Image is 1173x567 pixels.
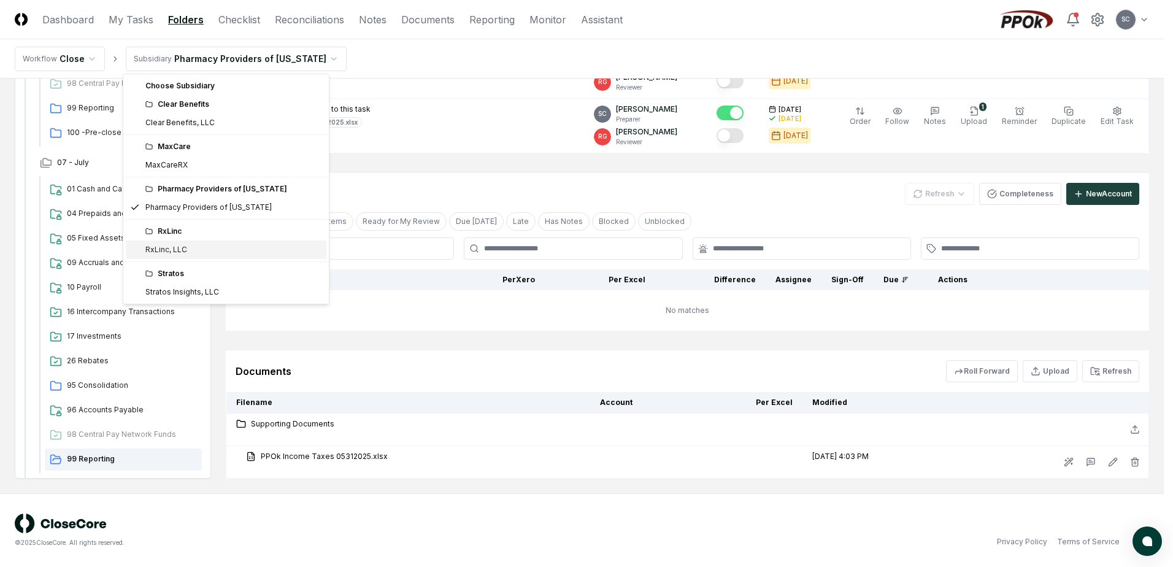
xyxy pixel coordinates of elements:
div: RxLinc [145,226,321,237]
div: Stratos Insights, LLC [145,287,219,298]
div: Clear Benefits [145,99,321,110]
div: Stratos [145,268,321,279]
div: Pharmacy Providers of [US_STATE] [145,202,272,213]
div: Pharmacy Providers of [US_STATE] [145,183,321,195]
div: MaxCareRX [145,160,188,171]
div: RxLinc, LLC [145,244,187,255]
div: Choose Subsidiary [126,77,326,95]
div: MaxCare [145,141,321,152]
div: Clear Benefits, LLC [145,117,215,128]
